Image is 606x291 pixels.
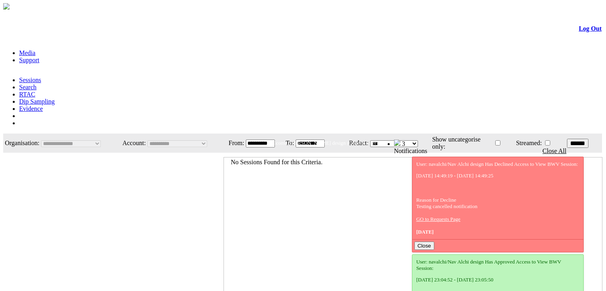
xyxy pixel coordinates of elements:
img: arrow-3.png [3,3,10,10]
a: RTAC [19,91,35,98]
td: Organisation: [4,134,40,152]
div: User: navalchi/Nav Alchi design Has Declined Access to View BWV Session: Reason for Decline Testi... [416,161,579,235]
span: [DATE] [416,229,434,235]
a: Close All [543,147,567,154]
span: No Sessions Found for this Criteria. [231,159,322,165]
a: Evidence [19,105,43,112]
a: Dip Sampling [19,98,55,105]
div: Notifications [394,147,586,155]
p: [DATE] 23:04:52 - [DATE] 23:05:50 [416,277,579,283]
span: 3 [402,140,405,147]
a: GO to Requests Page [416,216,461,222]
a: Sessions [19,77,41,83]
td: From: [224,134,245,152]
span: Welcome, [PERSON_NAME] design (General User) [268,140,378,146]
td: Account: [116,134,146,152]
a: Support [19,57,39,63]
button: Close [414,242,434,250]
a: Log Out [579,25,602,32]
a: Media [19,49,35,56]
p: [DATE] 14:49:19 - [DATE] 14:49:25 [416,173,579,179]
a: Search [19,84,37,90]
img: bell25.png [394,140,400,146]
